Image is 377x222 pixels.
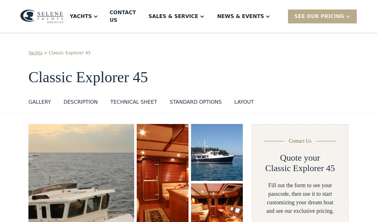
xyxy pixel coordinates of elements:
a: standard options [170,98,222,108]
div: layout [234,98,254,106]
div: News & EVENTS [211,4,277,29]
a: Classic Explorer 45 [49,50,91,56]
div: Sales & Service [142,4,211,29]
div: News & EVENTS [217,13,264,20]
a: GALLERY [28,98,51,108]
a: open lightbox [191,124,243,181]
div: Yachts [70,13,92,20]
div: SEE Our Pricing [288,9,357,23]
a: Yachts [28,50,43,56]
a: DESCRIPTION [63,98,98,108]
a: layout [234,98,254,108]
div: Sales & Service [148,13,198,20]
div: Contact US [110,9,137,24]
h2: Classic Explorer 45 [265,163,335,174]
div: DESCRIPTION [63,98,98,106]
img: logo [20,9,63,24]
h1: Classic Explorer 45 [28,69,349,86]
div: SEE Our Pricing [294,13,344,20]
div: Technical sheet [110,98,157,106]
div: Yachts [63,4,105,29]
h2: Quote your [280,152,320,163]
img: 45 foot motor yacht [191,124,243,181]
a: Technical sheet [110,98,157,108]
div: GALLERY [28,98,51,106]
div: Contact Us [289,137,312,145]
div: Fill out the form to see your passcode, then use it to start customizing your dream boat and see ... [262,181,338,215]
div: > [44,50,48,56]
div: standard options [170,98,222,106]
